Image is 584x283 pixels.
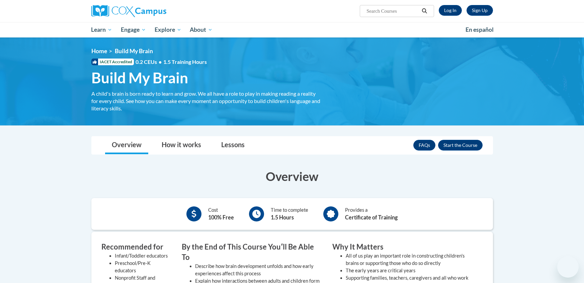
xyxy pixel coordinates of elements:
[557,256,579,278] iframe: Button to launch messaging window
[115,48,153,55] span: Build My Brain
[91,26,112,34] span: Learn
[91,69,188,87] span: Build My Brain
[466,26,494,33] span: En español
[91,48,107,55] a: Home
[81,22,503,37] div: Main menu
[345,206,398,221] div: Provides a
[91,90,322,112] div: A child's brain is born ready to learn and grow. We all have a role to play in making reading a r...
[91,168,493,185] h3: Overview
[150,22,186,37] a: Explore
[182,242,322,263] h3: By the End of This Course Youʹll Be Able To
[91,5,166,17] img: Cox Campus
[467,5,493,16] a: Register
[215,136,251,154] a: Lessons
[332,242,473,252] h3: Why It Matters
[413,140,435,151] a: FAQs
[195,263,322,277] li: Describe how brain development unfolds and how early experiences affect this process
[346,252,473,267] li: All of us play an important role in constructing children's brains or supporting those who do so ...
[461,23,498,37] a: En español
[185,22,217,37] a: About
[208,214,234,220] b: 100% Free
[116,22,150,37] a: Engage
[155,26,181,34] span: Explore
[271,214,294,220] b: 1.5 Hours
[91,5,219,17] a: Cox Campus
[366,7,419,15] input: Search Courses
[438,140,483,151] button: Enroll
[159,59,162,65] span: •
[345,214,398,220] b: Certificate of Training
[208,206,234,221] div: Cost
[115,252,172,260] li: Infant/Toddler educators
[136,58,207,66] span: 0.2 CEUs
[439,5,462,16] a: Log In
[91,59,134,65] span: IACET Accredited
[121,26,146,34] span: Engage
[155,136,208,154] a: How it works
[101,242,172,252] h3: Recommended for
[87,22,117,37] a: Learn
[163,59,207,65] span: 1.5 Training Hours
[115,260,172,274] li: Preschool/Pre-K educators
[419,7,429,15] button: Search
[271,206,308,221] div: Time to complete
[346,267,473,274] li: The early years are critical years
[190,26,213,34] span: About
[105,136,148,154] a: Overview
